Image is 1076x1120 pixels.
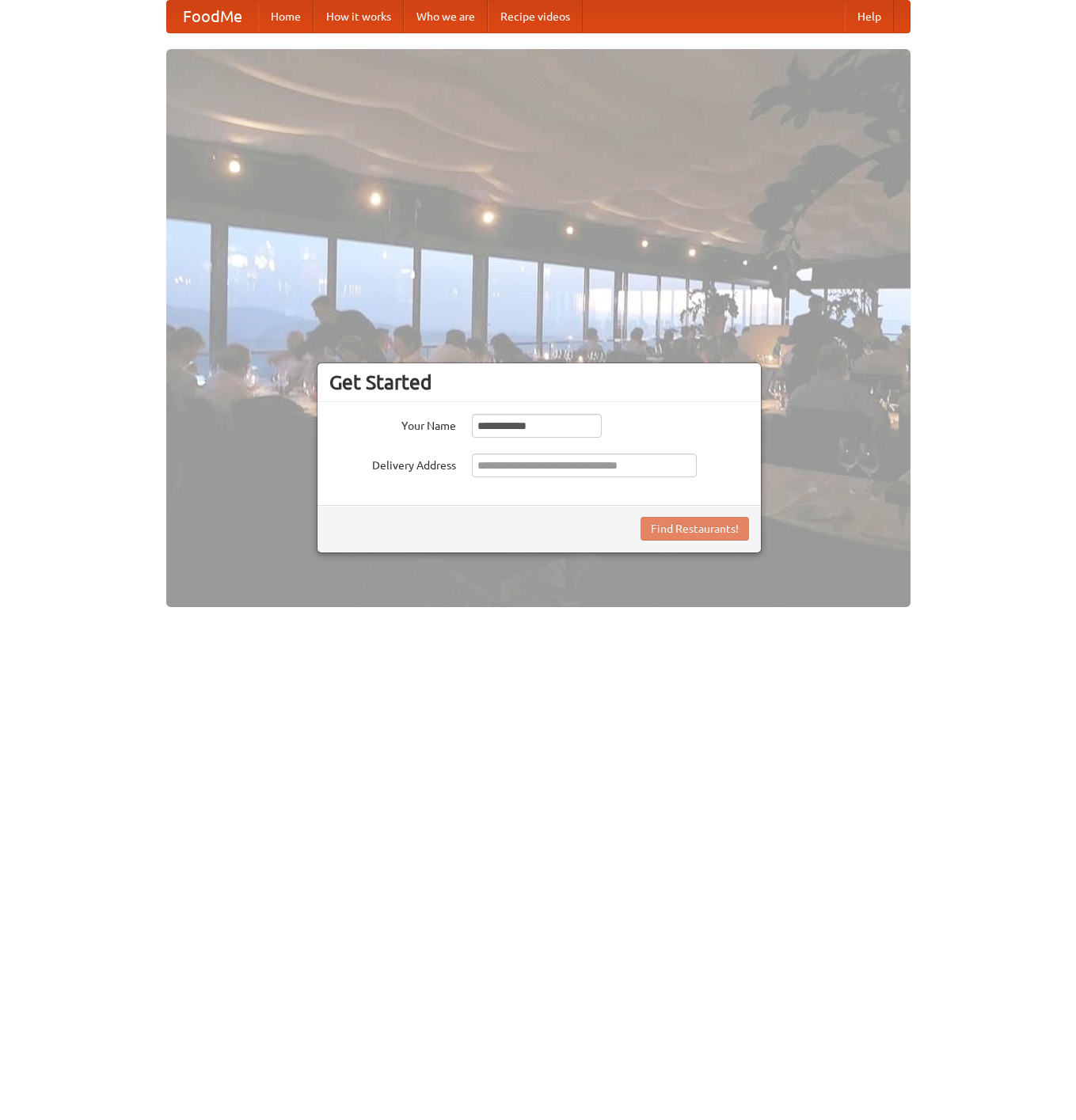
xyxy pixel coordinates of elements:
[258,1,314,32] a: Home
[167,1,258,32] a: FoodMe
[641,517,749,541] button: Find Restaurants!
[404,1,488,32] a: Who we are
[329,414,456,434] label: Your Name
[845,1,894,32] a: Help
[329,454,456,473] label: Delivery Address
[329,370,749,394] h3: Get Started
[314,1,404,32] a: How it works
[488,1,583,32] a: Recipe videos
